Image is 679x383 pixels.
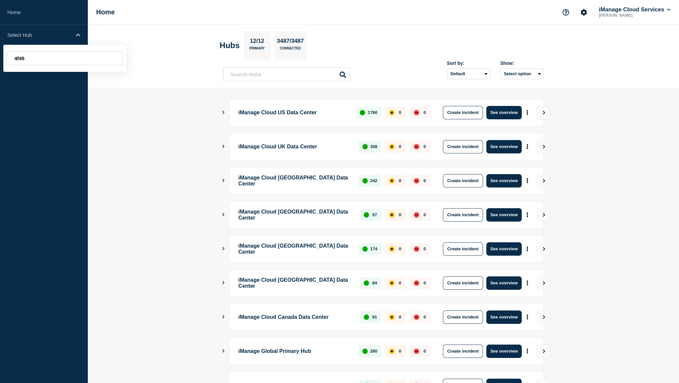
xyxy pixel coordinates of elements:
[238,242,351,256] p: iManage Cloud [GEOGRAPHIC_DATA] Data Center
[238,345,351,358] p: iManage Global Primary Hub
[598,6,672,13] button: iManage Cloud Services
[537,106,550,119] button: View
[389,110,394,115] div: affected
[389,280,394,286] div: affected
[423,212,426,217] p: 0
[486,310,522,324] button: See overview
[423,280,426,285] p: 0
[523,277,532,289] button: More actions
[537,276,550,290] button: View
[370,349,377,354] p: 260
[399,349,401,354] p: 0
[443,310,483,324] button: Create incident
[423,178,426,183] p: 0
[223,68,350,81] input: Search Hubs
[247,38,267,46] p: 12/12
[222,178,225,183] button: Show Connected Hubs
[238,208,352,222] p: iManage Cloud [GEOGRAPHIC_DATA] Data Center
[523,345,532,357] button: More actions
[423,349,426,354] p: 0
[370,178,377,183] p: 242
[537,140,550,153] button: View
[362,178,368,183] div: up
[523,243,532,255] button: More actions
[486,345,522,358] button: See overview
[443,140,483,153] button: Create incident
[486,174,522,187] button: See overview
[362,144,368,149] div: up
[423,246,426,251] p: 0
[362,246,368,252] div: up
[389,246,394,252] div: affected
[414,110,419,115] div: down
[486,276,522,290] button: See overview
[389,178,394,183] div: affected
[7,32,71,38] p: Select Hub
[399,314,401,320] p: 0
[238,276,352,290] p: iManage Cloud [GEOGRAPHIC_DATA] Data Center
[423,314,426,320] p: 0
[523,140,532,153] button: More actions
[399,178,401,183] p: 0
[443,208,483,222] button: Create incident
[399,246,401,251] p: 0
[389,212,394,218] div: affected
[222,246,225,251] button: Show Connected Hubs
[399,212,401,217] p: 0
[523,106,532,119] button: More actions
[414,349,419,354] div: down
[598,13,667,18] p: [PERSON_NAME]
[280,46,301,53] p: Connected
[238,174,351,187] p: iManage Cloud [GEOGRAPHIC_DATA] Data Center
[364,314,369,320] div: up
[370,246,377,251] p: 174
[389,314,394,320] div: affected
[523,174,532,187] button: More actions
[486,140,522,153] button: See overview
[368,110,377,115] p: 1760
[399,110,401,115] p: 0
[222,144,225,149] button: Show Connected Hubs
[447,69,490,79] select: Sort by
[389,144,394,149] div: affected
[443,276,483,290] button: Create incident
[399,280,401,285] p: 0
[423,144,426,149] p: 0
[500,60,544,66] div: Show:
[523,209,532,221] button: More actions
[222,280,225,285] button: Show Connected Hubs
[372,212,377,217] p: 57
[559,5,573,19] button: Support
[222,110,225,115] button: Show Connected Hubs
[486,106,522,119] button: See overview
[414,246,419,252] div: down
[414,212,419,218] div: down
[414,280,419,286] div: down
[389,349,394,354] div: affected
[577,5,591,19] button: Account settings
[249,46,265,53] p: Primary
[537,345,550,358] button: View
[222,314,225,320] button: Show Connected Hubs
[364,280,369,286] div: up
[486,242,522,256] button: See overview
[423,110,426,115] p: 0
[537,310,550,324] button: View
[238,310,352,324] p: iManage Cloud Canada Data Center
[399,144,401,149] p: 0
[443,345,483,358] button: Create incident
[96,8,115,16] h1: Home
[414,144,419,149] div: down
[523,311,532,323] button: More actions
[443,174,483,187] button: Create incident
[238,106,349,119] p: iManage Cloud US Data Center
[222,212,225,217] button: Show Connected Hubs
[238,140,351,153] p: iManage Cloud UK Data Center
[486,208,522,222] button: See overview
[537,242,550,256] button: View
[362,349,368,354] div: up
[537,208,550,222] button: View
[443,106,483,119] button: Create incident
[372,314,377,320] p: 91
[220,41,240,50] h2: Hubs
